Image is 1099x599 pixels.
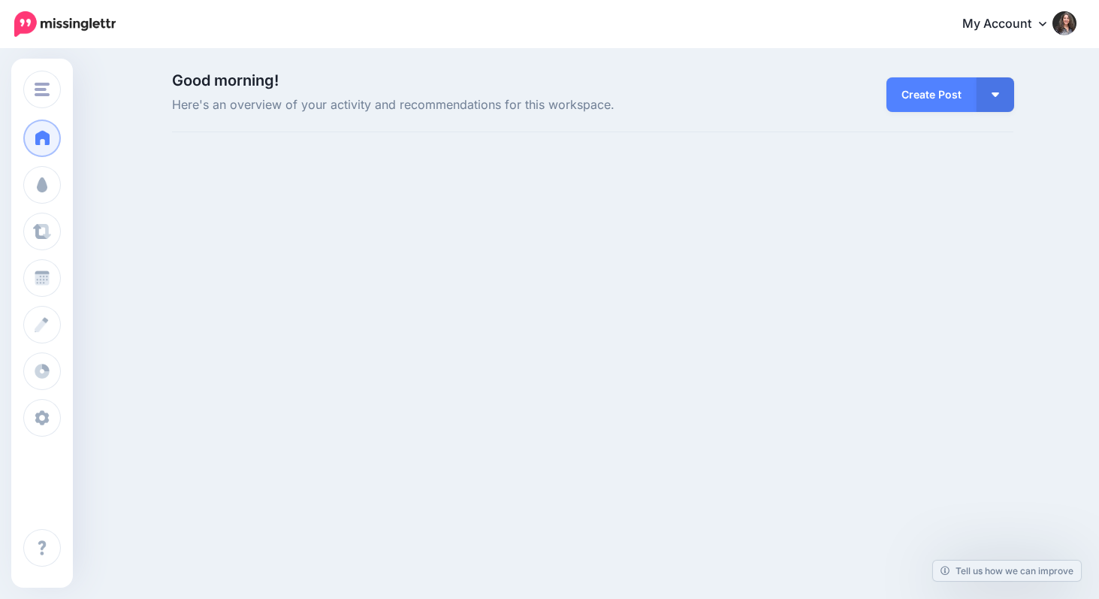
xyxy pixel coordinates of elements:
img: menu.png [35,83,50,96]
a: My Account [947,6,1076,43]
img: arrow-down-white.png [992,92,999,97]
a: Tell us how we can improve [933,561,1081,581]
a: Create Post [886,77,977,112]
img: Missinglettr [14,11,116,37]
span: Good morning! [172,71,279,89]
span: Here's an overview of your activity and recommendations for this workspace. [172,95,726,115]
